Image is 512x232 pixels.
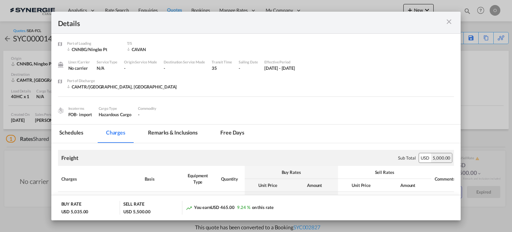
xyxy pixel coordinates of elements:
[124,59,157,65] div: Origin Service Mode
[245,179,291,192] th: Unit Price
[291,179,338,192] th: Amount
[68,59,90,65] div: Liner/Carrier
[123,209,151,215] div: USD 5,500.00
[385,179,431,192] th: Amount
[239,65,258,71] div: -
[212,65,232,71] div: 35
[76,111,92,118] div: - import
[61,154,78,162] div: Freight
[264,59,295,65] div: Effective Period
[341,169,428,175] div: Sell Rates
[431,153,452,163] div: 5,000.00
[98,125,133,143] md-tab-item: Charges
[67,40,120,46] div: Port of Loading
[99,105,132,111] div: Cargo Type
[218,176,241,182] div: Quantity
[239,59,258,65] div: Sailing Date
[138,112,140,117] span: -
[58,18,415,27] div: Details
[212,125,252,143] md-tab-item: Free days
[61,176,138,182] div: Charges
[164,65,205,71] div: -
[124,65,157,71] div: -
[264,65,295,71] div: 18 Aug 2025 - 31 Aug 2025
[67,84,177,90] div: CAMTR/Montreal, QC
[140,125,206,143] md-tab-item: Remarks & Inclusions
[51,125,91,143] md-tab-item: Schedules
[445,18,453,26] md-icon: icon-close m-3 fg-AAA8AD cursor
[68,111,92,118] div: FOB
[68,105,92,111] div: Incoterms
[185,173,211,185] div: Equipment Type
[211,205,234,210] span: USD 465.00
[51,125,259,143] md-pagination-wrapper: Use the left and right arrow keys to navigate between tabs
[138,105,156,111] div: Commodity
[127,46,180,52] div: CAVAN
[186,205,192,211] md-icon: icon-trending-up
[164,59,205,65] div: Destination Service Mode
[57,107,64,114] img: cargo.png
[338,179,385,192] th: Unit Price
[237,205,250,210] span: 9.24 %
[99,111,132,118] div: Hazardous Cargo
[398,155,415,161] div: Sub Total
[61,201,81,209] div: BUY RATE
[67,46,120,52] div: CNNBG/Ningbo Pt
[51,12,461,221] md-dialog: Port of Loading ...
[61,209,89,215] div: USD 5,035.00
[97,65,104,71] span: N/A
[431,166,458,192] th: Comments
[68,65,90,71] div: No carrier
[419,153,431,163] div: USD
[212,59,232,65] div: Transit Time
[97,59,117,65] div: Service Type
[67,78,177,84] div: Port of Discharge
[248,169,335,175] div: Buy Rates
[145,176,178,182] div: Basis
[186,204,273,211] div: You earn on this rate
[123,201,144,209] div: SELL RATE
[127,40,180,46] div: T/S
